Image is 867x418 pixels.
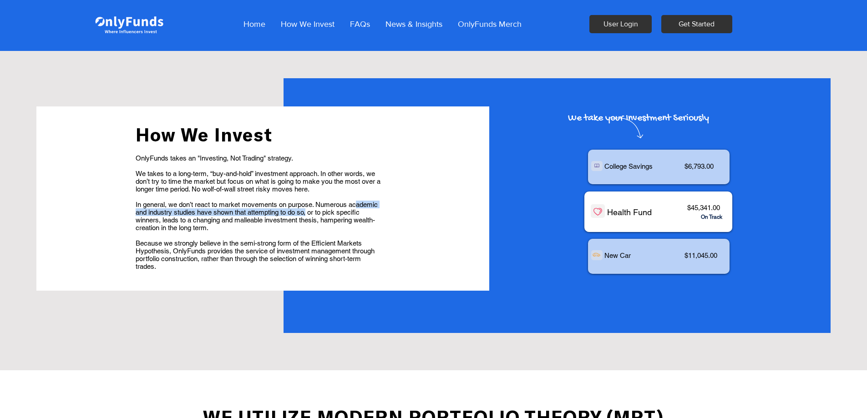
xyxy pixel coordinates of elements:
[136,170,380,193] span: We takes to a long-term, “buy-and-hold” investment approach. In other words, we don’t try to time...
[679,19,715,29] span: Get Started
[381,13,447,35] p: News & Insights
[342,13,378,35] a: FAQs
[604,162,653,170] span: College Savings
[453,13,526,35] p: OnlyFunds Merch
[136,239,375,270] span: Because we strongly believe in the semi-strong form of the Efficient Markets Hypothesis, OnlyFund...
[236,13,273,35] a: Home
[684,162,714,170] span: $6,793.00
[94,8,164,40] img: Onlyfunds logo in white on a blue background.
[276,13,339,35] p: How We Invest
[378,13,451,35] a: News & Insights
[236,13,529,35] nav: Site
[607,207,652,217] span: Health Fund
[604,252,631,259] span: New Car
[684,252,717,259] span: $11,045.00
[603,19,638,29] span: User Login
[136,201,378,232] span: In general, we don’t react to market movements on purpose. Numerous academic and industry studies...
[661,15,732,33] a: Get Started
[589,15,652,33] a: User Login
[136,154,381,162] p: OnlyFunds takes an "Investing, Not Trading" strategy.
[239,13,270,35] p: Home
[273,13,342,35] a: How We Invest
[136,123,273,145] span: How We Invest
[687,204,720,212] span: $45,341.00
[568,112,709,124] span: We take your Investment Seriously
[345,13,375,35] p: FAQs
[451,13,529,35] a: OnlyFunds Merch
[701,214,722,220] span: On Track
